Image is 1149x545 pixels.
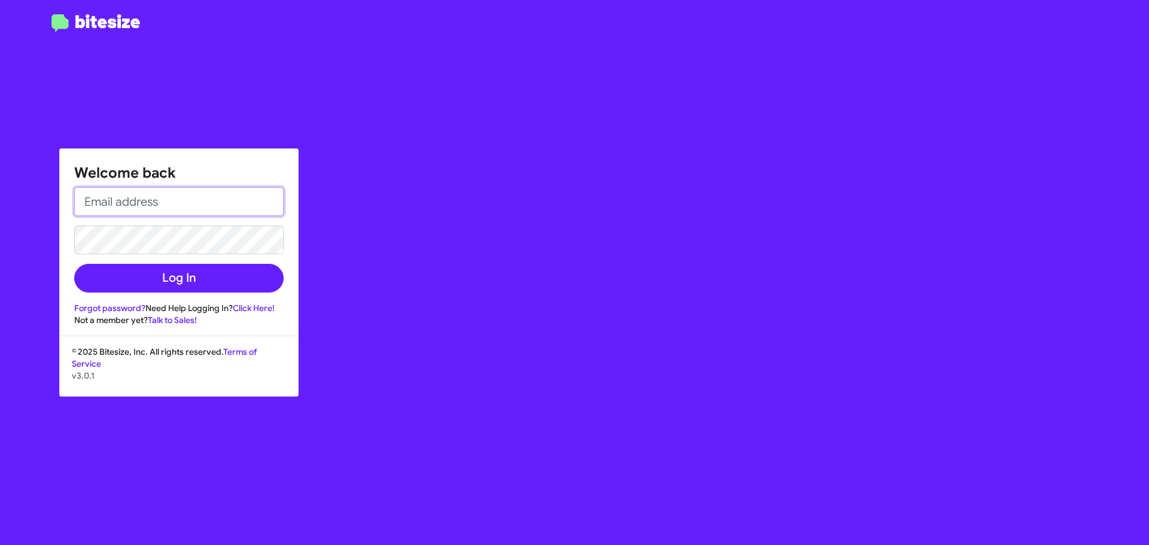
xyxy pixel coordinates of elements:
[74,314,284,326] div: Not a member yet?
[60,346,298,396] div: © 2025 Bitesize, Inc. All rights reserved.
[72,370,286,382] p: v3.0.1
[233,303,275,313] a: Click Here!
[74,163,284,182] h1: Welcome back
[148,315,197,325] a: Talk to Sales!
[74,264,284,293] button: Log In
[74,303,145,313] a: Forgot password?
[74,187,284,216] input: Email address
[74,302,284,314] div: Need Help Logging In?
